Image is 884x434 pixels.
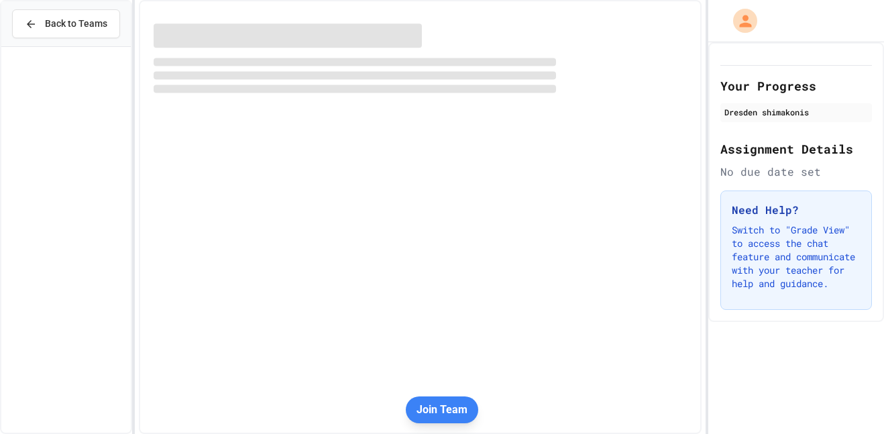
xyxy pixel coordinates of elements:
[406,396,478,423] button: Join Team
[720,164,872,180] div: No due date set
[732,223,861,290] p: Switch to "Grade View" to access the chat feature and communicate with your teacher for help and ...
[720,140,872,158] h2: Assignment Details
[45,17,107,31] span: Back to Teams
[719,5,761,36] div: My Account
[732,202,861,218] h3: Need Help?
[720,76,872,95] h2: Your Progress
[12,9,120,38] button: Back to Teams
[724,106,868,118] div: Dresden shimakonis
